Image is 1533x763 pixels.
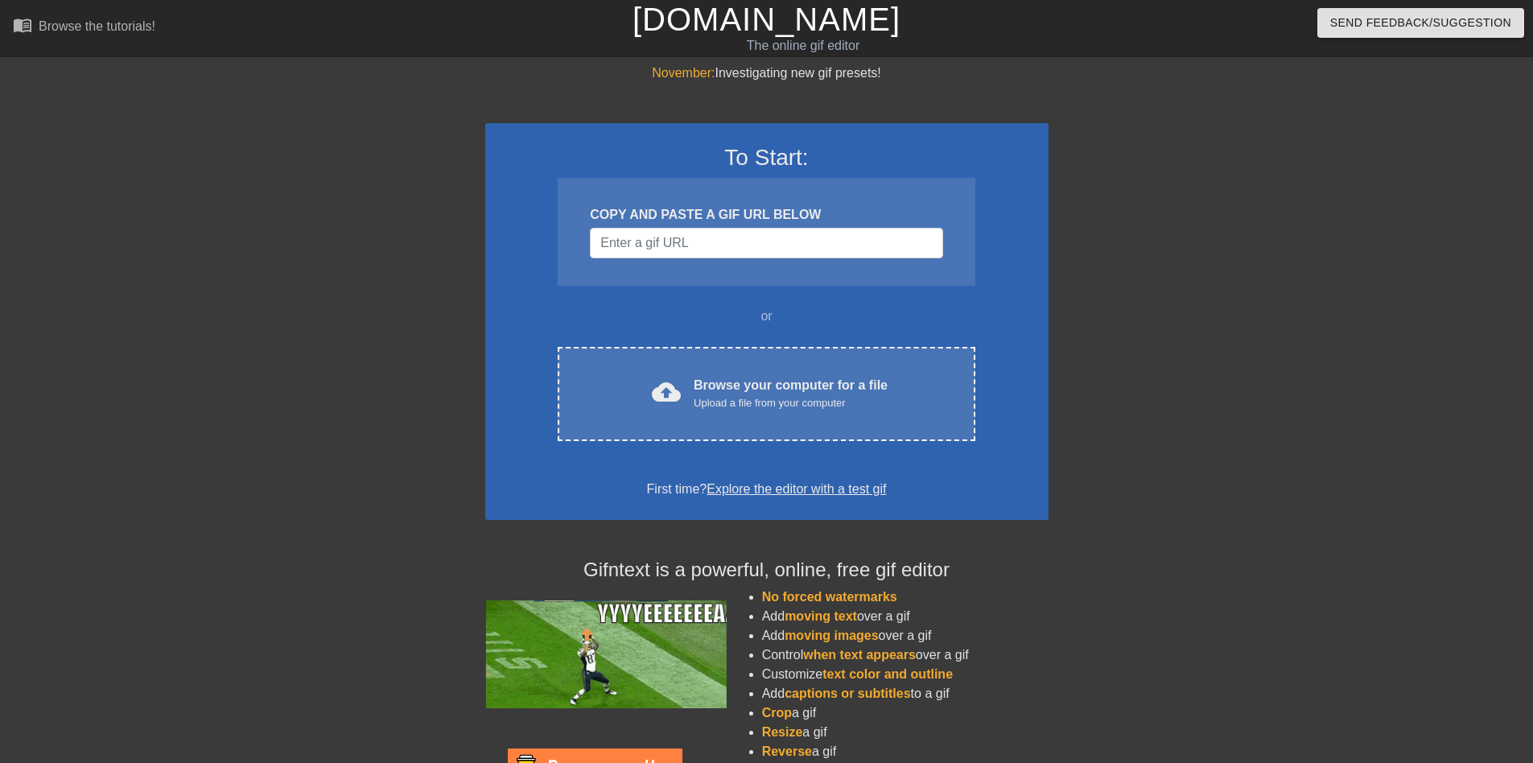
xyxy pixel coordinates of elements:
[590,205,942,225] div: COPY AND PASTE A GIF URL BELOW
[694,376,888,411] div: Browse your computer for a file
[39,19,155,33] div: Browse the tutorials!
[527,307,1007,326] div: or
[707,482,886,496] a: Explore the editor with a test gif
[485,559,1049,582] h4: Gifntext is a powerful, online, free gif editor
[694,395,888,411] div: Upload a file from your computer
[762,665,1049,684] li: Customize
[762,645,1049,665] li: Control over a gif
[785,609,857,623] span: moving text
[1330,13,1511,33] span: Send Feedback/Suggestion
[762,607,1049,626] li: Add over a gif
[652,377,681,406] span: cloud_upload
[762,706,792,720] span: Crop
[762,723,1049,742] li: a gif
[762,703,1049,723] li: a gif
[762,744,812,758] span: Reverse
[485,64,1049,83] div: Investigating new gif presets!
[519,36,1087,56] div: The online gif editor
[1317,8,1524,38] button: Send Feedback/Suggestion
[803,648,916,662] span: when text appears
[785,629,878,642] span: moving images
[506,144,1028,171] h3: To Start:
[652,66,715,80] span: November:
[590,228,942,258] input: Username
[633,2,900,37] a: [DOMAIN_NAME]
[762,590,897,604] span: No forced watermarks
[762,725,803,739] span: Resize
[506,480,1028,499] div: First time?
[13,15,32,35] span: menu_book
[822,667,953,681] span: text color and outline
[485,600,727,708] img: football_small.gif
[762,626,1049,645] li: Add over a gif
[785,687,910,700] span: captions or subtitles
[762,684,1049,703] li: Add to a gif
[13,15,155,40] a: Browse the tutorials!
[762,742,1049,761] li: a gif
